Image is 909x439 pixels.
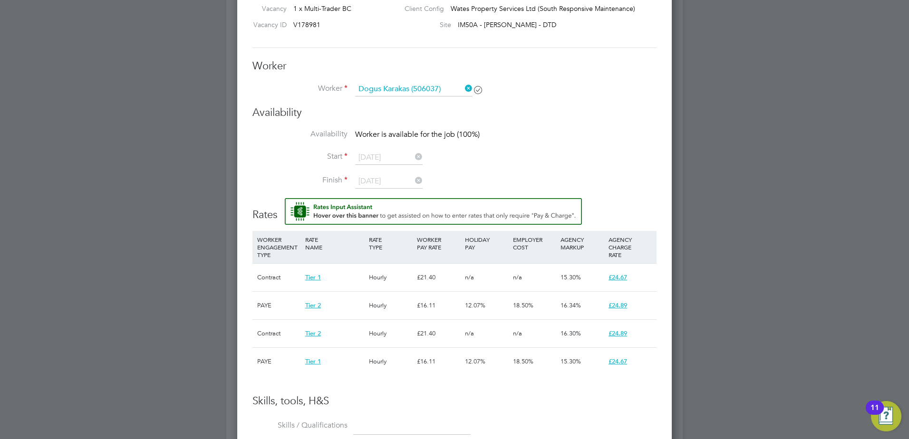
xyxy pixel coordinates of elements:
label: Availability [252,129,348,139]
div: Contract [255,264,303,291]
span: IM50A - [PERSON_NAME] - DTD [458,20,556,29]
h3: Skills, tools, H&S [252,394,657,408]
span: Wates Property Services Ltd (South Responsive Maintenance) [451,4,635,13]
span: 16.34% [561,301,581,309]
span: n/a [465,273,474,281]
div: Hourly [367,320,415,347]
span: Tier 1 [305,357,321,365]
label: Start [252,152,348,162]
span: £24.67 [609,273,627,281]
div: Hourly [367,292,415,319]
div: AGENCY MARKUP [558,231,606,256]
label: Worker [252,84,348,94]
span: Tier 2 [305,329,321,337]
label: Skills / Qualifications [252,420,348,430]
span: £24.89 [609,329,627,337]
div: WORKER ENGAGEMENT TYPE [255,231,303,263]
span: 12.07% [465,357,485,365]
div: EMPLOYER COST [511,231,559,256]
div: £16.11 [415,292,463,319]
div: Hourly [367,264,415,291]
div: £21.40 [415,264,463,291]
span: n/a [465,329,474,337]
span: 15.30% [561,273,581,281]
span: 18.50% [513,357,533,365]
div: £16.11 [415,348,463,375]
span: £24.67 [609,357,627,365]
input: Search for... [355,82,473,96]
span: 15.30% [561,357,581,365]
label: Vacancy ID [249,20,287,29]
div: WORKER PAY RATE [415,231,463,256]
span: 16.30% [561,329,581,337]
input: Select one [355,151,423,165]
span: Tier 2 [305,301,321,309]
div: PAYE [255,348,303,375]
span: 18.50% [513,301,533,309]
div: Hourly [367,348,415,375]
h3: Rates [252,198,657,222]
span: 12.07% [465,301,485,309]
span: V178981 [293,20,320,29]
span: 1 x Multi-Trader BC [293,4,351,13]
div: RATE TYPE [367,231,415,256]
span: Worker is available for the job (100%) [355,130,480,139]
label: Vacancy [249,4,287,13]
div: 11 [870,408,879,420]
span: n/a [513,329,522,337]
div: AGENCY CHARGE RATE [606,231,654,263]
span: £24.89 [609,301,627,309]
div: HOLIDAY PAY [463,231,511,256]
div: Contract [255,320,303,347]
button: Open Resource Center, 11 new notifications [871,401,901,431]
span: Tier 1 [305,273,321,281]
input: Select one [355,174,423,189]
button: Rate Assistant [285,198,582,225]
label: Finish [252,175,348,185]
label: Site [397,20,451,29]
span: n/a [513,273,522,281]
div: PAYE [255,292,303,319]
div: £21.40 [415,320,463,347]
label: Client Config [397,4,444,13]
div: RATE NAME [303,231,367,256]
h3: Availability [252,106,657,120]
h3: Worker [252,59,657,73]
